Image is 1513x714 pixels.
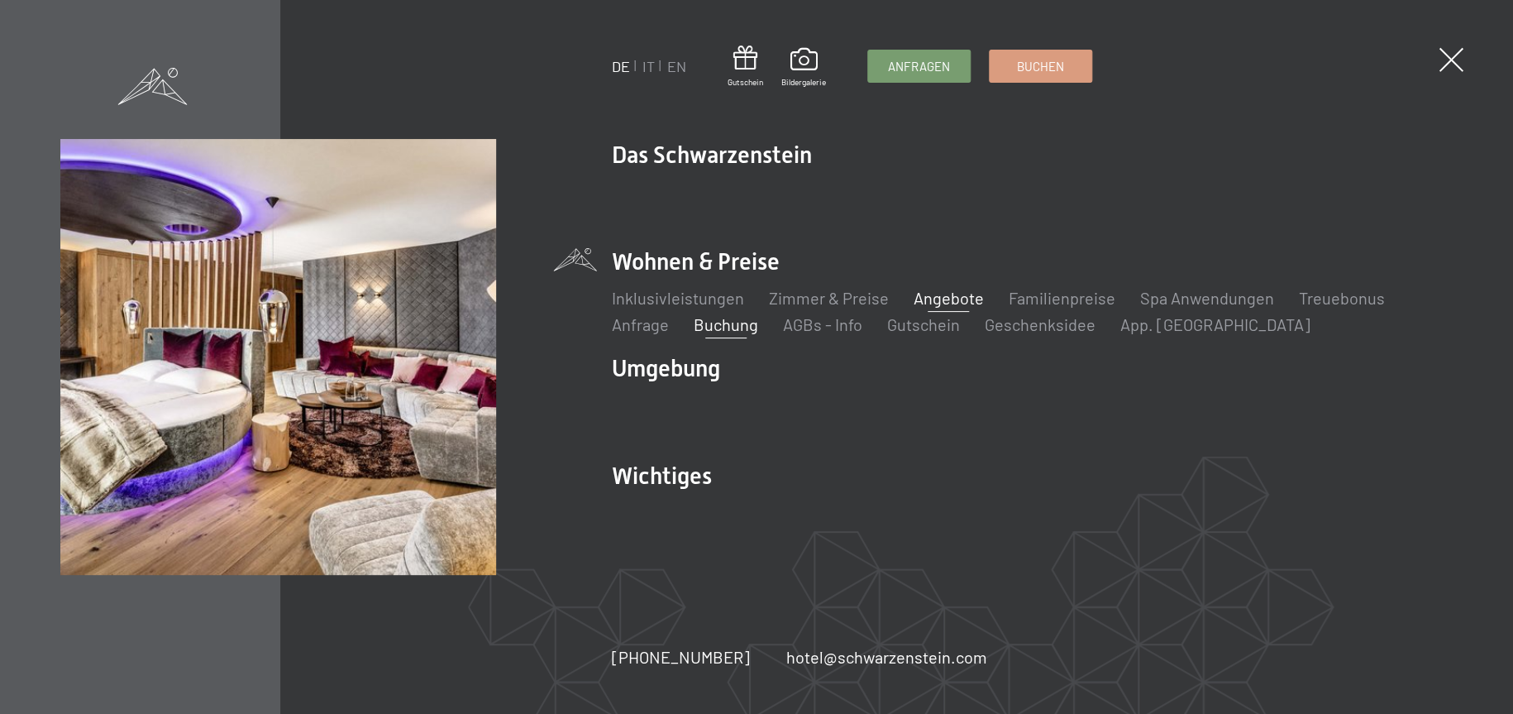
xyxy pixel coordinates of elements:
[642,57,655,75] a: IT
[1299,288,1385,308] a: Treuebonus
[888,58,950,75] span: Anfragen
[612,314,669,334] a: Anfrage
[783,314,862,334] a: AGBs - Info
[781,76,826,88] span: Bildergalerie
[728,76,763,88] span: Gutschein
[990,50,1091,82] a: Buchen
[612,288,744,308] a: Inklusivleistungen
[781,48,826,88] a: Bildergalerie
[694,314,758,334] a: Buchung
[612,645,750,668] a: [PHONE_NUMBER]
[728,46,763,88] a: Gutschein
[1140,288,1274,308] a: Spa Anwendungen
[612,57,630,75] a: DE
[667,57,686,75] a: EN
[786,645,987,668] a: hotel@schwarzenstein.com
[914,288,984,308] a: Angebote
[1017,58,1064,75] span: Buchen
[612,647,750,667] span: [PHONE_NUMBER]
[985,314,1095,334] a: Geschenksidee
[1009,288,1115,308] a: Familienpreise
[769,288,889,308] a: Zimmer & Preise
[1120,314,1310,334] a: App. [GEOGRAPHIC_DATA]
[887,314,960,334] a: Gutschein
[868,50,970,82] a: Anfragen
